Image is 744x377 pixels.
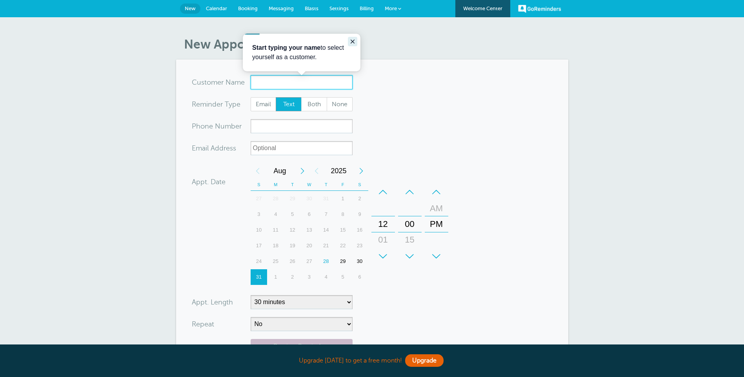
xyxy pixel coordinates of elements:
[251,97,276,111] label: Email
[309,163,324,179] div: Previous Year
[351,191,368,207] div: Saturday, August 2
[351,179,368,191] th: S
[251,254,267,269] div: Sunday, August 24
[284,222,301,238] div: Tuesday, August 12
[351,269,368,285] div: 6
[205,123,225,130] span: ne Nu
[360,5,374,11] span: Billing
[267,254,284,269] div: Monday, August 25
[251,163,265,179] div: Previous Month
[192,141,251,155] div: ress
[284,191,301,207] div: Tuesday, July 29
[335,222,351,238] div: Friday, August 15
[192,75,251,89] div: ame
[400,216,419,232] div: 00
[318,254,335,269] div: 28
[335,238,351,254] div: 22
[351,254,368,269] div: 30
[251,141,353,155] input: Optional
[351,222,368,238] div: Saturday, August 16
[301,269,318,285] div: 3
[351,238,368,254] div: 23
[184,37,568,52] h1: New Appointment
[284,222,301,238] div: 12
[374,248,393,263] div: 02
[405,354,444,367] a: Upgrade
[335,191,351,207] div: 1
[251,339,353,354] a: Preview Reminders
[351,207,368,222] div: Saturday, August 9
[284,191,301,207] div: 29
[400,248,419,263] div: 30
[318,269,335,285] div: Thursday, September 4
[335,269,351,285] div: Friday, September 5
[398,184,422,264] div: Minutes
[267,238,284,254] div: Monday, August 18
[318,191,335,207] div: Thursday, July 31
[374,216,393,232] div: 12
[180,4,200,14] a: New
[284,254,301,269] div: 26
[351,191,368,207] div: 2
[192,79,204,86] span: Cus
[351,269,368,285] div: Saturday, September 6
[206,145,224,152] span: il Add
[301,191,318,207] div: Wednesday, July 30
[371,184,395,264] div: Hours
[327,98,352,111] span: None
[335,222,351,238] div: 15
[284,269,301,285] div: Tuesday, September 2
[267,207,284,222] div: 4
[251,191,267,207] div: 27
[335,207,351,222] div: Friday, August 8
[301,269,318,285] div: Wednesday, September 3
[335,254,351,269] div: Friday, August 29
[301,222,318,238] div: Wednesday, August 13
[206,5,227,11] span: Calendar
[284,179,301,191] th: T
[301,254,318,269] div: Wednesday, August 27
[318,207,335,222] div: 7
[351,207,368,222] div: 9
[335,238,351,254] div: Friday, August 22
[302,98,327,111] span: Both
[176,352,568,369] div: Upgrade [DATE] to get a free month!
[301,191,318,207] div: 30
[192,145,206,152] span: Ema
[251,191,267,207] div: Sunday, July 27
[301,207,318,222] div: 6
[267,222,284,238] div: Monday, August 11
[351,238,368,254] div: Saturday, August 23
[251,207,267,222] div: Sunday, August 3
[192,178,226,185] label: Appt. Date
[276,98,301,111] span: Text
[284,207,301,222] div: Tuesday, August 5
[301,238,318,254] div: 20
[305,5,318,11] span: Blasts
[318,269,335,285] div: 4
[329,5,349,11] span: Settings
[318,191,335,207] div: 31
[267,254,284,269] div: 25
[204,79,231,86] span: tomer N
[301,97,327,111] label: Both
[318,238,335,254] div: 21
[318,254,335,269] div: Today, Thursday, August 28
[265,163,295,179] span: August
[185,5,196,11] span: New
[427,201,446,216] div: AM
[385,5,397,11] span: More
[267,269,284,285] div: Monday, September 1
[251,269,267,285] div: Sunday, August 31
[301,207,318,222] div: Wednesday, August 6
[251,179,267,191] th: S
[267,207,284,222] div: Monday, August 4
[335,269,351,285] div: 5
[284,269,301,285] div: 2
[327,97,353,111] label: None
[251,238,267,254] div: 17
[374,232,393,248] div: 01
